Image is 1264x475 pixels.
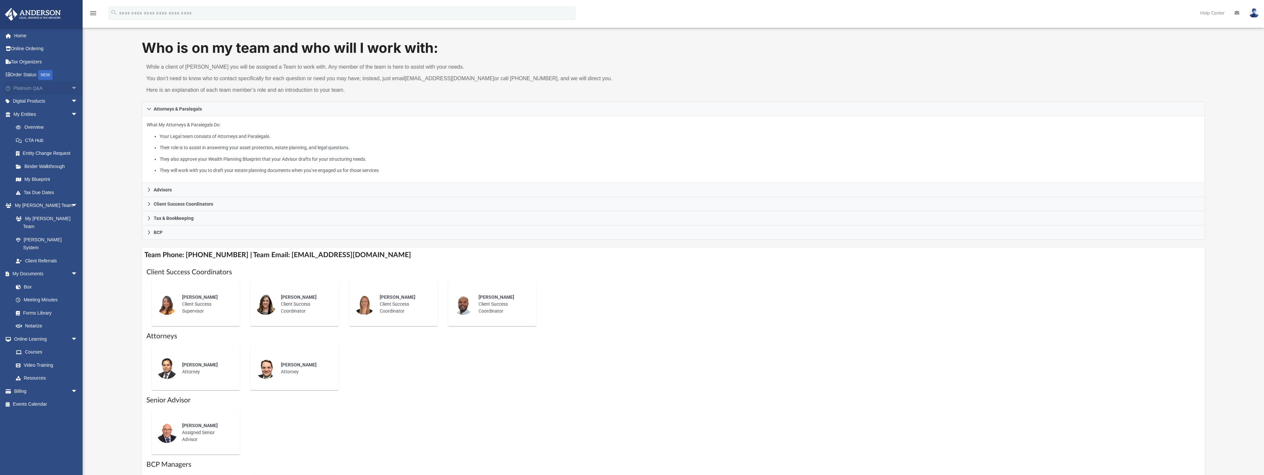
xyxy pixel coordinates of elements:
[5,55,88,68] a: Tax Organizers
[5,332,84,346] a: Online Learningarrow_drop_down
[71,332,84,346] span: arrow_drop_down
[9,372,84,385] a: Resources
[9,254,84,267] a: Client Referrals
[160,144,1200,152] li: Their role is to assist in answering your asset protection, estate planning, and legal questions.
[5,82,88,95] a: Platinum Q&Aarrow_drop_down
[146,267,1201,277] h1: Client Success Coordinators
[9,306,81,320] a: Forms Library
[154,216,194,221] span: Tax & Bookkeeping
[154,107,202,111] span: Attorneys & Paralegals
[146,85,669,95] p: Here is an explanation of each team member’s role and an introduction to your team.
[5,385,88,398] a: Billingarrow_drop_down
[89,9,97,17] i: menu
[182,423,218,428] span: [PERSON_NAME]
[142,183,1205,197] a: Advisors
[9,173,84,186] a: My Blueprint
[9,280,81,293] a: Box
[1249,8,1259,18] img: User Pic
[3,8,63,21] img: Anderson Advisors Platinum Portal
[154,187,172,192] span: Advisors
[375,289,433,319] div: Client Success Coordinator
[5,267,84,281] a: My Documentsarrow_drop_down
[453,294,474,315] img: thumbnail
[5,95,88,108] a: Digital Productsarrow_drop_down
[156,422,177,443] img: thumbnail
[9,293,84,307] a: Meeting Minutes
[182,294,218,300] span: [PERSON_NAME]
[160,155,1200,163] li: They also approve your Wealth Planning Blueprint that your Advisor drafts for your structuring ne...
[146,62,669,72] p: While a client of [PERSON_NAME] you will be assigned a Team to work with. Any member of the team ...
[276,289,334,319] div: Client Success Coordinator
[354,294,375,315] img: thumbnail
[281,294,317,300] span: [PERSON_NAME]
[146,460,1201,469] h1: BCP Managers
[5,29,88,42] a: Home
[9,121,88,134] a: Overview
[142,197,1205,211] a: Client Success Coordinators
[71,199,84,213] span: arrow_drop_down
[142,38,1205,58] h1: Who is on my team and who will I work with:
[9,358,81,372] a: Video Training
[160,166,1200,175] li: They will work with you to draft your estate planning documents when you’ve engaged us for those ...
[71,108,84,121] span: arrow_drop_down
[177,418,235,448] div: Assigned Senior Advisor
[142,211,1205,225] a: Tax & Bookkeeping
[154,230,163,235] span: BCP
[255,294,276,315] img: thumbnail
[71,385,84,398] span: arrow_drop_down
[9,134,88,147] a: CTA Hub
[5,199,84,212] a: My [PERSON_NAME] Teamarrow_drop_down
[5,398,88,411] a: Events Calendar
[142,102,1205,116] a: Attorneys & Paralegals
[38,70,53,80] div: NEW
[380,294,415,300] span: [PERSON_NAME]
[474,289,532,319] div: Client Success Coordinator
[156,358,177,379] img: thumbnail
[156,294,177,315] img: thumbnail
[182,362,218,367] span: [PERSON_NAME]
[146,395,1201,405] h1: Senior Advisor
[9,233,84,254] a: [PERSON_NAME] System
[71,95,84,108] span: arrow_drop_down
[5,42,88,55] a: Online Ordering
[9,320,84,333] a: Notarize
[89,13,97,17] a: menu
[71,82,84,95] span: arrow_drop_down
[142,116,1205,183] div: Attorneys & Paralegals
[177,357,235,380] div: Attorney
[142,225,1205,240] a: BCP
[154,202,213,206] span: Client Success Coordinators
[71,267,84,281] span: arrow_drop_down
[479,294,514,300] span: [PERSON_NAME]
[110,9,118,16] i: search
[255,358,276,379] img: thumbnail
[9,212,81,233] a: My [PERSON_NAME] Team
[281,362,317,367] span: [PERSON_NAME]
[147,121,1200,175] p: What My Attorneys & Paralegals Do:
[9,186,88,199] a: Tax Due Dates
[146,331,1201,341] h1: Attorneys
[276,357,334,380] div: Attorney
[142,248,1205,262] h4: Team Phone: [PHONE_NUMBER] | Team Email: [EMAIL_ADDRESS][DOMAIN_NAME]
[5,68,88,82] a: Order StatusNEW
[405,76,494,81] a: [EMAIL_ADDRESS][DOMAIN_NAME]
[177,289,235,319] div: Client Success Supervisor
[160,132,1200,141] li: Your Legal team consists of Attorneys and Paralegals.
[5,108,88,121] a: My Entitiesarrow_drop_down
[9,160,88,173] a: Binder Walkthrough
[9,346,84,359] a: Courses
[146,74,669,83] p: You don’t need to know who to contact specifically for each question or need you may have; instea...
[9,147,88,160] a: Entity Change Request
